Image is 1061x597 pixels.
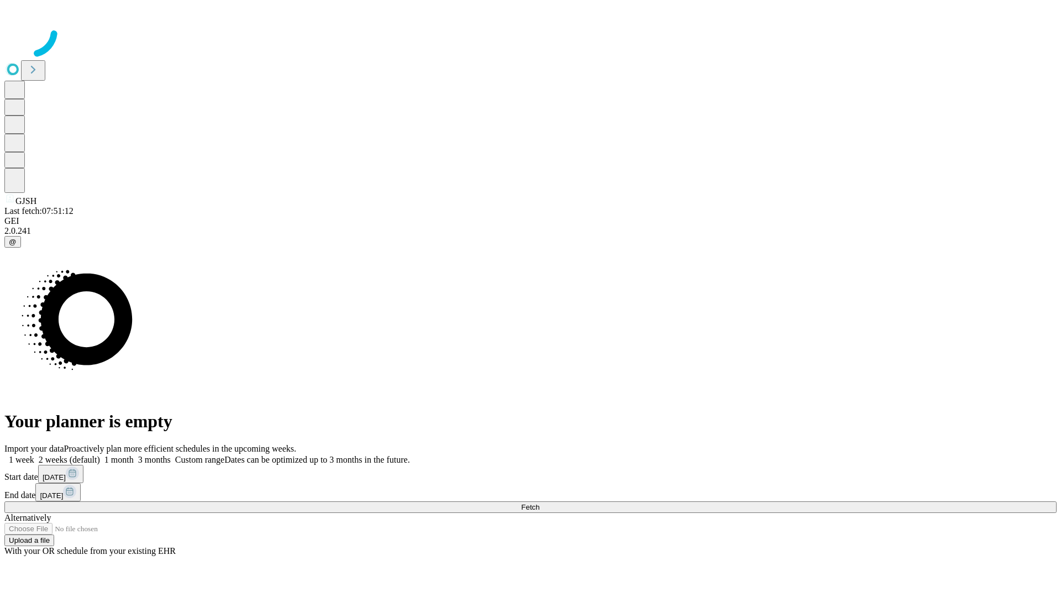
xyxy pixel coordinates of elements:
[138,455,171,464] span: 3 months
[4,411,1057,432] h1: Your planner is empty
[4,513,51,522] span: Alternatively
[4,465,1057,483] div: Start date
[39,455,100,464] span: 2 weeks (default)
[15,196,36,206] span: GJSH
[43,473,66,481] span: [DATE]
[9,455,34,464] span: 1 week
[4,216,1057,226] div: GEI
[4,206,73,216] span: Last fetch: 07:51:12
[4,444,64,453] span: Import your data
[224,455,409,464] span: Dates can be optimized up to 3 months in the future.
[9,238,17,246] span: @
[521,503,539,511] span: Fetch
[64,444,296,453] span: Proactively plan more efficient schedules in the upcoming weeks.
[4,236,21,248] button: @
[4,535,54,546] button: Upload a file
[4,483,1057,501] div: End date
[4,546,176,556] span: With your OR schedule from your existing EHR
[38,465,83,483] button: [DATE]
[4,501,1057,513] button: Fetch
[40,491,63,500] span: [DATE]
[4,226,1057,236] div: 2.0.241
[35,483,81,501] button: [DATE]
[175,455,224,464] span: Custom range
[104,455,134,464] span: 1 month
